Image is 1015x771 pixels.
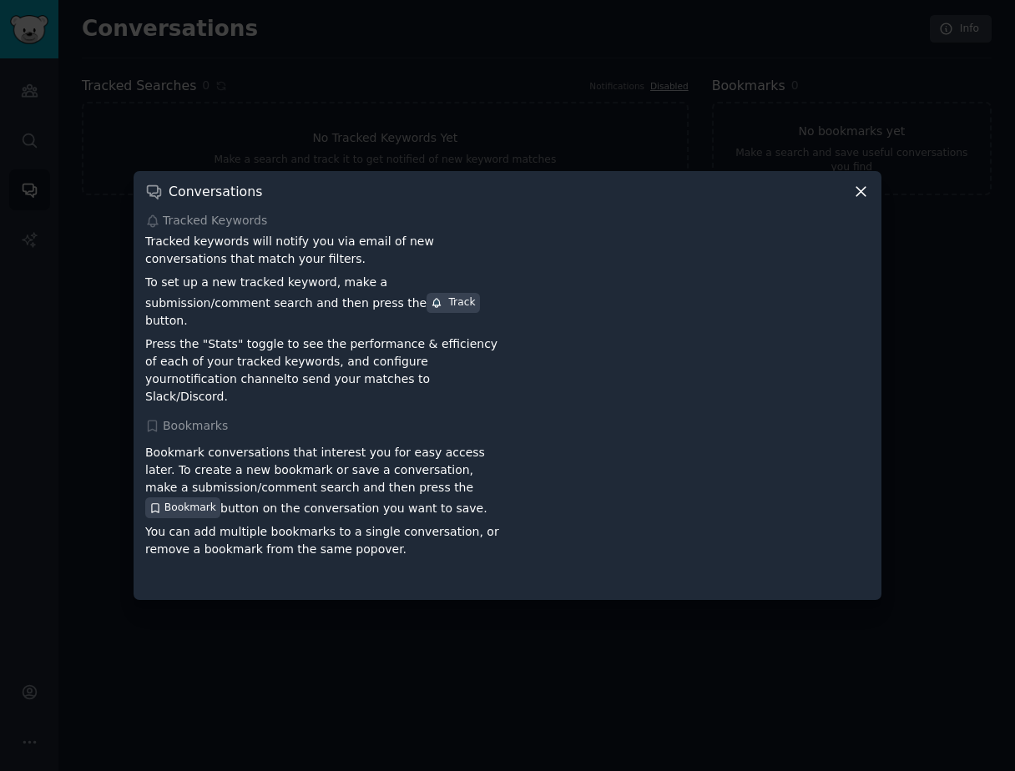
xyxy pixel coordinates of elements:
p: To set up a new tracked keyword, make a submission/comment search and then press the button. [145,274,502,330]
div: Tracked Keywords [145,212,870,229]
div: Track [431,295,475,310]
p: Bookmark conversations that interest you for easy access later. To create a new bookmark or save ... [145,444,502,517]
iframe: YouTube video player [513,438,870,588]
iframe: YouTube video player [513,233,870,383]
p: Press the "Stats" toggle to see the performance & efficiency of each of your tracked keywords, an... [145,335,502,406]
span: Bookmark [164,501,216,516]
a: notification channel [171,372,287,385]
p: You can add multiple bookmarks to a single conversation, or remove a bookmark from the same popover. [145,523,502,558]
h3: Conversations [169,183,262,200]
div: Bookmarks [145,417,870,435]
p: Tracked keywords will notify you via email of new conversations that match your filters. [145,233,502,268]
